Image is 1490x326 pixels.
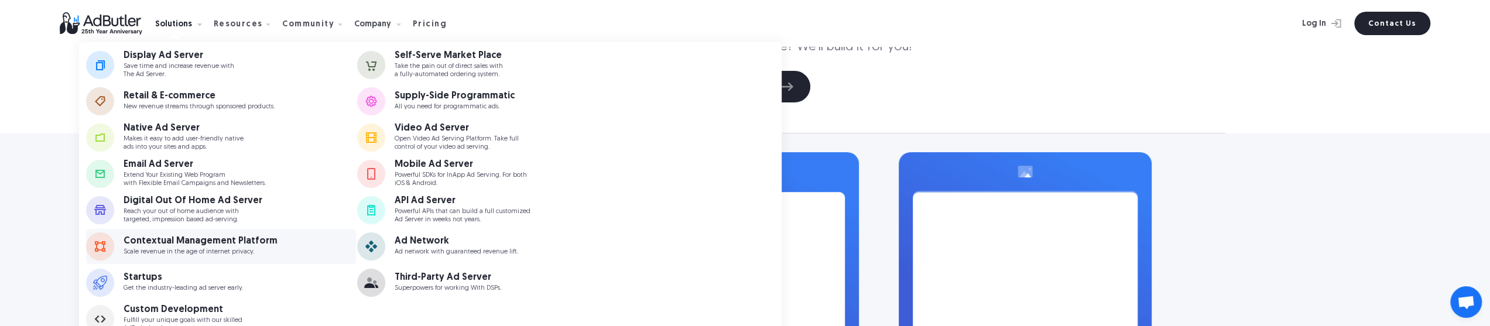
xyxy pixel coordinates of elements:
div: Pricing [413,20,447,29]
div: Company [354,20,391,29]
a: Self-Serve Market Place Take the pain out of direct sales witha fully-automated ordering system. [357,47,628,83]
p: Extend Your Existing Web Program with Flexible Email Campaigns and Newsletters. [124,171,266,187]
p: Makes it easy to add user-friendly native ads into your sites and apps. [124,135,244,150]
p: Open Video Ad Serving Platform. Take full control of your video ad serving. [395,135,519,150]
div: Display Ad Server [124,51,234,60]
div: Company [354,5,410,42]
div: Retail & E-commerce [124,91,275,101]
a: Pricing [413,18,456,29]
div: Self-Serve Market Place [395,51,503,60]
a: Retail & E-commerce New revenue streams through sponsored products. [86,84,357,119]
a: Startups Get the industry-leading ad server early. [86,265,357,300]
a: Contextual Management Platform Scale revenue in the age of internet privacy. [86,229,357,264]
div: Custom Development [124,305,242,314]
div: Startups [124,273,243,282]
a: Native Ad Server Makes it easy to add user-friendly nativeads into your sites and apps. [86,120,357,155]
div: Solutions [155,5,211,42]
a: Third-Party Ad Server Superpowers for working With DSPs. [357,265,628,300]
a: Email Ad Server Extend Your Existing Web Programwith Flexible Email Campaigns and Newsletters. [86,156,357,191]
p: Scale revenue in the age of internet privacy. [124,248,278,256]
div: Solutions [155,20,192,29]
div: Resources [214,20,263,29]
div: Mobile Ad Server [395,160,527,169]
p: Powerful APIs that can build a full customized Ad Server in weeks not years. [395,208,530,223]
p: Ad network with guaranteed revenue lift. [395,248,518,256]
a: Mobile Ad Server Powerful SDKs for InApp Ad Serving. For bothiOS & Android. [357,156,628,191]
a: Contact Us [1354,12,1430,35]
div: Third-Party Ad Server [395,273,501,282]
div: Native Ad Server [124,123,244,133]
div: Supply-Side Programmatic [395,91,515,101]
a: Display Ad Server Save time and increase revenue withThe Ad Server. [86,47,357,83]
p: All you need for programmatic ads. [395,103,515,111]
p: Superpowers for working With DSPs. [395,284,501,292]
p: Save time and increase revenue with The Ad Server. [124,63,234,78]
div: Resources [214,5,280,42]
div: Contextual Management Platform [124,236,278,246]
a: Log In [1271,12,1347,35]
p: Get the industry-leading ad server early. [124,284,243,292]
p: Reach your out of home audience with targeted, impression based ad-serving. [124,208,262,223]
div: Digital Out Of Home Ad Server [124,196,262,205]
div: Community [282,5,352,42]
a: Ad Network Ad network with guaranteed revenue lift. [357,229,628,264]
a: Supply-Side Programmatic All you need for programmatic ads. [357,84,628,119]
div: Email Ad Server [124,160,266,169]
div: Community [282,20,334,29]
a: Digital Out Of Home Ad Server Reach your out of home audience withtargeted, impression based ad-s... [86,193,357,228]
a: API Ad Server Powerful APIs that can build a full customizedAd Server in weeks not years. [357,193,628,228]
div: Open chat [1450,286,1482,318]
p: New revenue streams through sponsored products. [124,103,275,111]
div: API Ad Server [395,196,530,205]
div: Ad Network [395,236,518,246]
a: Video Ad Server Open Video Ad Serving Platform. Take fullcontrol of your video ad serving. [357,120,628,155]
div: Video Ad Server [395,123,519,133]
p: Powerful SDKs for InApp Ad Serving. For both iOS & Android. [395,171,527,187]
p: Take the pain out of direct sales with a fully-automated ordering system. [395,63,503,78]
